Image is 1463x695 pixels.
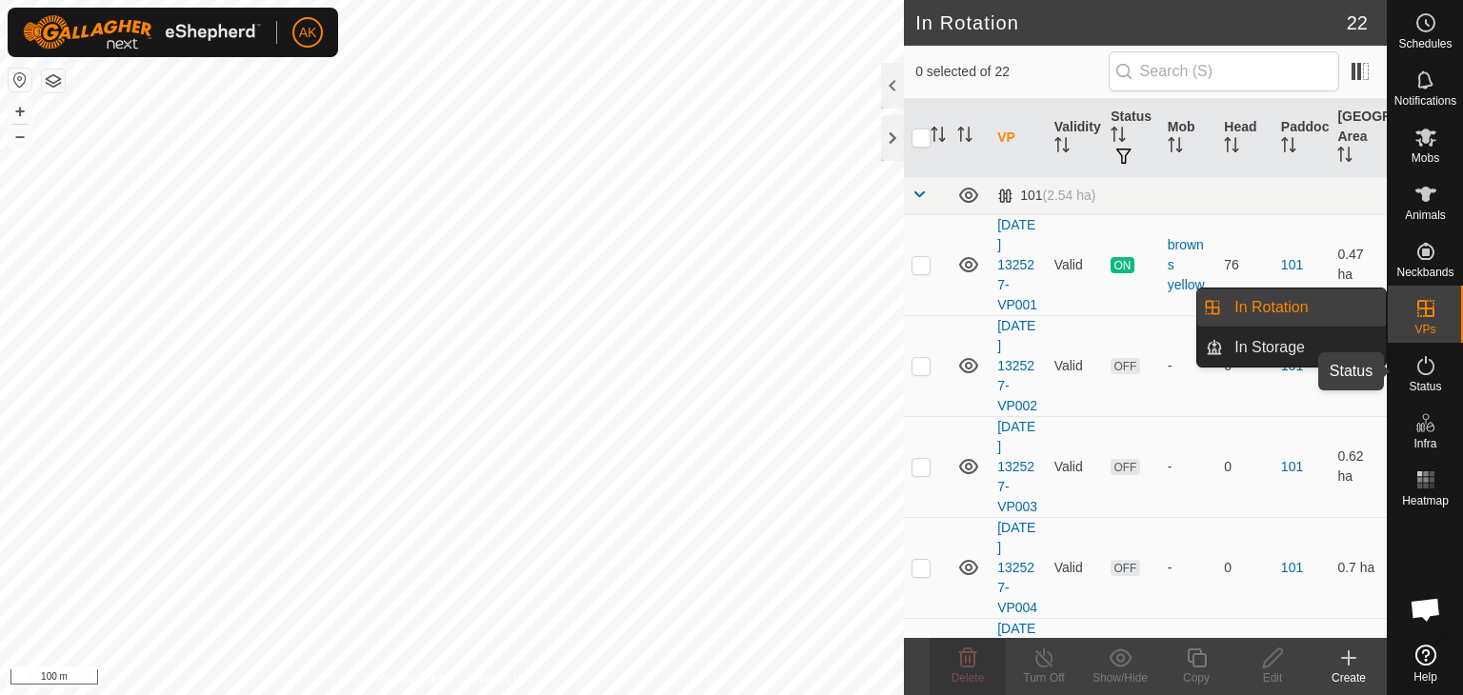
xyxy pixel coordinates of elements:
a: [DATE] 132527-VP002 [997,318,1037,413]
td: 0.47 ha [1330,214,1387,315]
span: In Rotation [1234,296,1308,319]
p-sorticon: Activate to sort [1054,140,1070,155]
p-sorticon: Activate to sort [1168,140,1183,155]
th: Paddock [1273,99,1331,177]
li: In Rotation [1197,288,1386,327]
a: 101 [1281,257,1303,272]
span: Animals [1405,209,1446,221]
span: AK [299,23,317,43]
li: In Storage [1197,328,1386,367]
img: Gallagher Logo [23,15,261,50]
div: Show/Hide [1082,669,1158,686]
span: OFF [1111,459,1139,475]
td: 0 [1216,416,1273,517]
span: Heatmap [1402,495,1449,506]
a: [DATE] 132527-VP001 [997,217,1037,312]
span: Neckbands [1396,267,1453,278]
span: Status [1409,381,1441,392]
div: - [1168,558,1210,578]
span: ON [1111,257,1133,273]
td: Valid [1047,214,1104,315]
th: Mob [1160,99,1217,177]
div: 101 [997,188,1095,204]
a: In Storage [1223,328,1386,367]
div: Turn Off [1006,669,1082,686]
th: Head [1216,99,1273,177]
th: VP [990,99,1047,177]
div: Edit [1234,669,1311,686]
h2: In Rotation [915,11,1347,34]
a: Contact Us [471,670,527,687]
p-sorticon: Activate to sort [1337,149,1353,165]
span: VPs [1414,324,1435,335]
p-sorticon: Activate to sort [1281,140,1296,155]
div: Copy [1158,669,1234,686]
td: 0 [1216,517,1273,618]
p-sorticon: Activate to sort [1111,129,1126,145]
span: Help [1413,671,1437,683]
div: - [1168,457,1210,477]
button: + [9,100,31,123]
a: 101 [1281,560,1303,575]
span: 22 [1347,9,1368,37]
p-sorticon: Activate to sort [1224,140,1239,155]
span: (2.54 ha) [1042,188,1095,203]
p-sorticon: Activate to sort [957,129,972,145]
td: 76 [1216,214,1273,315]
div: browns yellow [1168,235,1210,295]
td: 0.7 ha [1330,517,1387,618]
th: [GEOGRAPHIC_DATA] Area [1330,99,1387,177]
a: Privacy Policy [377,670,449,687]
a: Help [1388,637,1463,690]
span: OFF [1111,560,1139,576]
div: Create [1311,669,1387,686]
a: 101 [1281,459,1303,474]
th: Status [1103,99,1160,177]
span: Schedules [1398,38,1452,50]
td: Valid [1047,517,1104,618]
button: – [9,125,31,148]
td: Valid [1047,416,1104,517]
a: In Rotation [1223,288,1386,327]
th: Validity [1047,99,1104,177]
p-sorticon: Activate to sort [931,129,946,145]
span: OFF [1111,358,1139,374]
button: Reset Map [9,69,31,91]
span: In Storage [1234,336,1305,359]
a: [DATE] 132527-VP003 [997,419,1037,514]
input: Search (S) [1109,51,1339,91]
button: Map Layers [42,69,65,92]
a: Open chat [1397,581,1454,638]
span: Notifications [1394,95,1456,107]
span: Delete [952,671,985,685]
a: [DATE] 132527-VP004 [997,520,1037,615]
td: Valid [1047,315,1104,416]
a: 101 [1281,358,1303,373]
span: 0 selected of 22 [915,62,1108,82]
span: Infra [1413,438,1436,449]
span: Mobs [1412,152,1439,164]
div: - [1168,356,1210,376]
td: 0.62 ha [1330,416,1387,517]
